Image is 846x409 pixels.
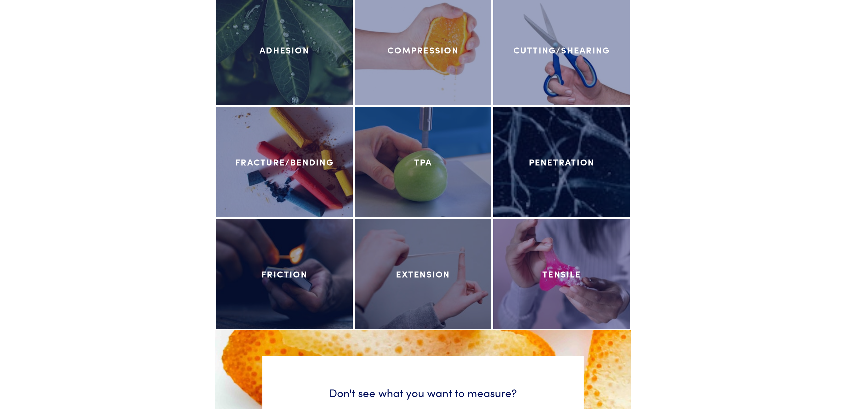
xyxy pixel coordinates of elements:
h4: Friction [261,269,307,279]
h4: Adhesion [260,45,309,55]
h4: Cutting/Shearing [513,45,610,55]
h4: Compression [387,45,459,55]
h4: TPA [414,157,432,167]
h4: Penetration [529,157,595,167]
h4: Tensile [542,269,581,279]
h3: Don't see what you want to measure? [291,384,555,400]
h4: Extension [396,269,450,279]
h4: Fracture/Bending [235,157,334,167]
